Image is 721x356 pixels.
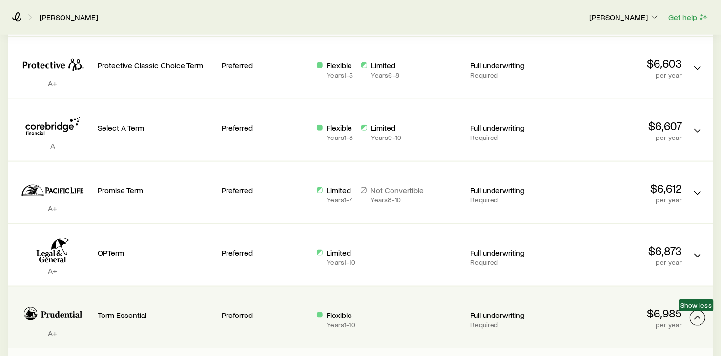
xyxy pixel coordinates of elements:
p: Full underwriting [471,60,558,70]
p: $6,985 [565,306,682,320]
p: Flexible [327,310,355,320]
button: Get help [668,12,709,23]
p: Required [471,71,558,79]
p: Years 1 - 7 [327,196,352,204]
p: Not Convertible [371,185,424,195]
p: Years 8 - 10 [371,196,424,204]
p: $6,603 [565,57,682,70]
p: Years 6 - 8 [371,71,399,79]
p: Years 1 - 8 [327,134,353,141]
p: Protective Classic Choice Term [98,60,214,70]
button: [PERSON_NAME] [589,12,660,23]
p: Years 9 - 10 [371,134,401,141]
p: $6,873 [565,244,682,257]
p: Years 1 - 10 [327,258,355,266]
p: Limited [327,248,355,257]
p: Flexible [327,123,353,133]
p: [PERSON_NAME] [589,12,659,22]
p: Required [471,134,558,141]
p: Full underwriting [471,248,558,257]
p: Limited [327,185,352,195]
p: Full underwriting [471,310,558,320]
p: Promise Term [98,185,214,195]
p: Limited [371,60,399,70]
p: OPTerm [98,248,214,257]
p: Preferred [222,185,309,195]
p: per year [565,71,682,79]
p: A+ [16,79,90,88]
p: A+ [16,266,90,276]
p: per year [565,321,682,329]
p: Years 1 - 5 [327,71,353,79]
p: Required [471,258,558,266]
p: Preferred [222,60,309,70]
p: Years 1 - 10 [327,321,355,329]
p: Required [471,321,558,329]
span: Show less [681,301,712,309]
a: [PERSON_NAME] [39,13,99,22]
p: Term Essential [98,310,214,320]
p: Required [471,196,558,204]
p: Preferred [222,248,309,257]
p: A [16,141,90,151]
p: Select A Term [98,123,214,133]
p: Preferred [222,123,309,133]
p: per year [565,134,682,141]
p: Flexible [327,60,353,70]
p: Full underwriting [471,185,558,195]
p: $6,612 [565,181,682,195]
p: per year [565,258,682,266]
p: Full underwriting [471,123,558,133]
p: A+ [16,203,90,213]
p: per year [565,196,682,204]
p: Preferred [222,310,309,320]
p: Limited [371,123,401,133]
p: A+ [16,328,90,338]
p: $6,607 [565,119,682,133]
